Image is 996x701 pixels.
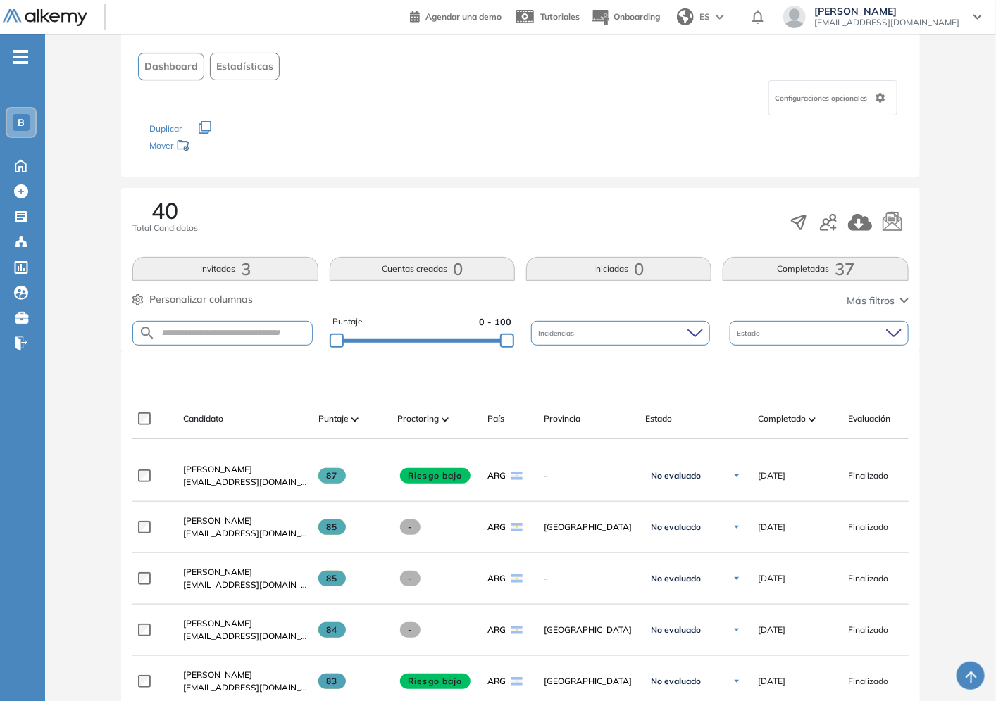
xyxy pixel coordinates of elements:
span: Estadísticas [216,59,273,74]
span: [GEOGRAPHIC_DATA] [544,624,634,636]
span: [EMAIL_ADDRESS][DOMAIN_NAME] [183,476,307,488]
span: Tutoriales [540,11,580,22]
span: Finalizado [848,624,888,636]
span: ARG [487,624,506,636]
span: No evaluado [651,573,701,584]
a: [PERSON_NAME] [183,514,307,527]
img: [missing "en.ARROW_ALT" translation] [809,417,816,422]
img: Ícono de flecha [733,574,741,583]
span: [EMAIL_ADDRESS][DOMAIN_NAME] [814,17,959,28]
span: 84 [318,622,346,638]
span: ARG [487,675,506,688]
a: [PERSON_NAME] [183,463,307,476]
span: Incidencias [538,328,577,339]
img: ARG [511,472,523,480]
img: ARG [511,523,523,531]
img: [missing "en.ARROW_ALT" translation] [351,417,359,422]
button: Completadas37 [723,257,908,281]
span: Candidato [183,412,223,425]
span: [DATE] [758,624,785,636]
span: Configuraciones opcionales [775,93,870,103]
span: [DATE] [758,572,785,585]
div: Incidencias [531,321,710,346]
span: No evaluado [651,522,701,533]
img: Ícono de flecha [733,626,741,634]
img: ARG [511,677,523,686]
span: No evaluado [651,470,701,481]
span: [EMAIL_ADDRESS][DOMAIN_NAME] [183,527,307,540]
button: Onboarding [591,2,660,32]
span: Onboarding [614,11,660,22]
span: ES [699,11,710,23]
img: Logo [3,9,87,27]
span: Evaluación [848,412,890,425]
span: Estado [737,328,763,339]
div: Configuraciones opcionales [768,80,897,115]
span: [PERSON_NAME] [183,669,252,680]
span: - [544,572,634,585]
span: [PERSON_NAME] [183,618,252,629]
span: Dashboard [144,59,198,74]
span: 0 - 100 [479,315,511,329]
span: Completado [758,412,806,425]
span: Finalizado [848,675,888,688]
div: Mover [149,134,290,160]
span: No evaluado [651,624,701,636]
span: 85 [318,571,346,586]
div: Estado [730,321,909,346]
button: Personalizar columnas [132,292,253,307]
span: 87 [318,468,346,484]
span: Más filtros [847,293,895,308]
span: [EMAIL_ADDRESS][DOMAIN_NAME] [183,579,307,591]
img: ARG [511,574,523,583]
span: ARG [487,572,506,585]
span: - [544,469,634,482]
span: No evaluado [651,676,701,687]
span: Finalizado [848,469,888,482]
span: Agendar una demo [425,11,502,22]
span: [PERSON_NAME] [183,567,252,577]
a: [PERSON_NAME] [183,617,307,630]
button: Dashboard [138,53,204,80]
button: Cuentas creadas0 [330,257,515,281]
img: arrow [716,14,724,20]
span: Total Candidatos [132,222,198,234]
span: Provincia [544,412,580,425]
button: Más filtros [847,293,909,308]
span: Finalizado [848,521,888,533]
a: Agendar una demo [410,7,502,24]
span: Riesgo bajo [400,468,471,484]
span: [EMAIL_ADDRESS][DOMAIN_NAME] [183,681,307,694]
span: - [400,571,421,586]
span: 85 [318,519,346,535]
span: - [400,622,421,638]
span: Finalizado [848,572,888,585]
img: [missing "en.ARROW_ALT" translation] [442,417,449,422]
span: [DATE] [758,675,785,688]
span: [GEOGRAPHIC_DATA] [544,521,634,533]
button: Estadísticas [210,53,280,80]
a: [PERSON_NAME] [183,566,307,579]
span: 83 [318,674,346,689]
span: Duplicar [149,123,182,134]
span: Puntaje [332,315,363,329]
img: world [677,8,694,25]
span: B [18,117,25,128]
span: [DATE] [758,469,785,482]
span: [DATE] [758,521,785,533]
span: [EMAIL_ADDRESS][DOMAIN_NAME] [183,630,307,643]
a: [PERSON_NAME] [183,669,307,681]
img: Ícono de flecha [733,677,741,686]
span: [PERSON_NAME] [814,6,959,17]
span: Riesgo bajo [400,674,471,689]
span: ARG [487,469,506,482]
img: SEARCH_ALT [139,324,156,342]
img: ARG [511,626,523,634]
span: [GEOGRAPHIC_DATA] [544,675,634,688]
span: [PERSON_NAME] [183,464,252,474]
span: Personalizar columnas [149,292,253,307]
button: Iniciadas0 [526,257,711,281]
span: Proctoring [397,412,439,425]
img: Ícono de flecha [733,523,741,531]
span: Puntaje [318,412,349,425]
